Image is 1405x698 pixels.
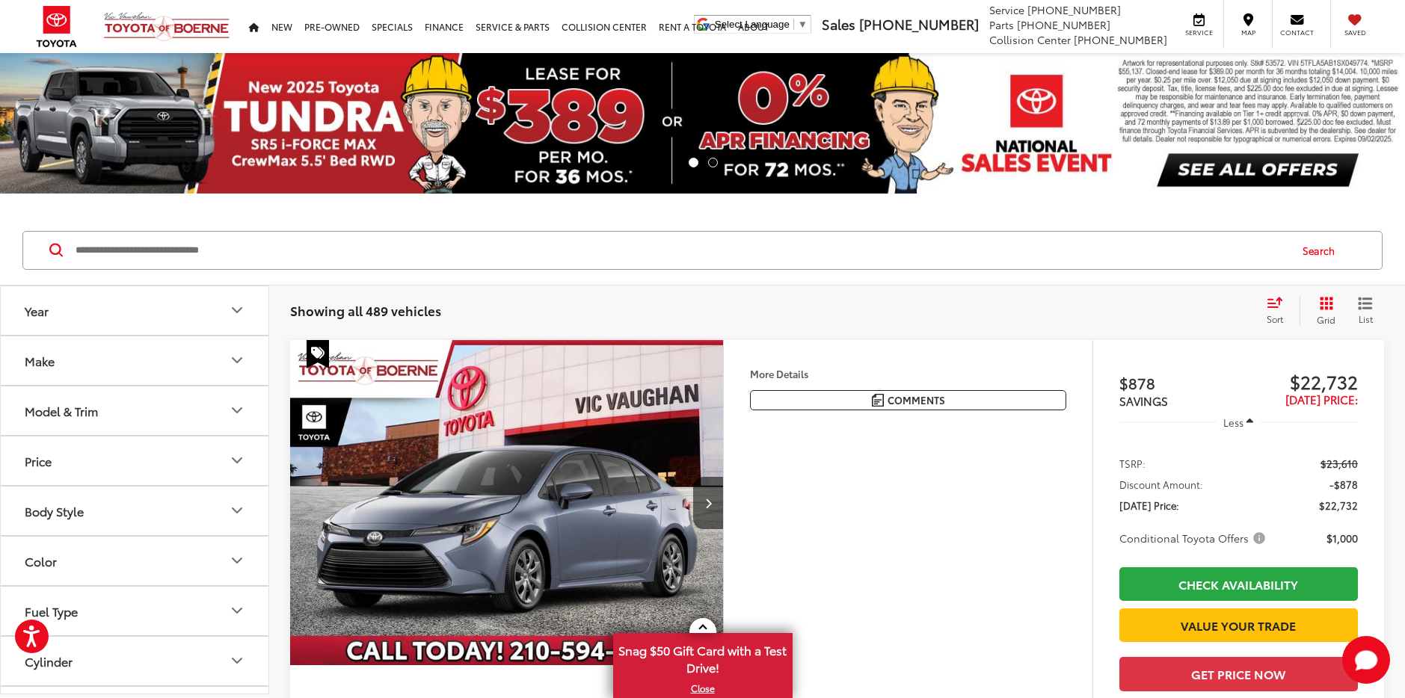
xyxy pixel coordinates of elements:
button: List View [1347,296,1384,326]
button: ColorColor [1,537,270,585]
button: Body StyleBody Style [1,487,270,535]
a: Check Availability [1119,567,1358,601]
button: Conditional Toyota Offers [1119,531,1270,546]
span: Discount Amount: [1119,477,1203,492]
span: Parts [989,17,1014,32]
button: CylinderCylinder [1,637,270,685]
svg: Start Chat [1342,636,1390,684]
span: Snag $50 Gift Card with a Test Drive! [615,634,791,680]
button: PricePrice [1,436,270,485]
span: Service [1182,28,1216,37]
span: Conditional Toyota Offers [1119,531,1268,546]
span: Map [1232,28,1264,37]
div: Body Style [228,501,246,519]
button: YearYear [1,286,270,335]
span: Sales [822,14,855,34]
button: Grid View [1300,296,1347,326]
span: Showing all 489 vehicles [290,301,441,319]
span: Sort [1267,312,1283,325]
span: List [1358,312,1373,325]
span: [PHONE_NUMBER] [1074,32,1167,47]
button: Comments [750,390,1066,410]
span: $23,610 [1321,456,1358,471]
span: Saved [1338,28,1371,37]
span: Special [307,340,329,368]
button: Model & TrimModel & Trim [1,386,270,435]
span: [DATE] Price: [1119,498,1179,513]
input: Search by Make, Model, or Keyword [74,232,1288,268]
div: Fuel Type [228,602,246,620]
a: Value Your Trade [1119,608,1358,642]
span: [PHONE_NUMBER] [1027,2,1121,17]
button: Next image [693,477,723,529]
div: Fuel Type [25,604,78,618]
img: Comments [872,394,884,407]
div: Body Style [25,504,84,518]
button: Get Price Now [1119,657,1358,691]
span: Contact [1280,28,1314,37]
span: [DATE] Price: [1285,391,1358,407]
button: MakeMake [1,336,270,385]
div: Price [228,451,246,469]
span: Grid [1317,313,1335,326]
div: Color [25,554,57,568]
span: TSRP: [1119,456,1146,471]
span: [PHONE_NUMBER] [859,14,979,34]
span: [PHONE_NUMBER] [1017,17,1110,32]
a: 2025 Toyota Corolla LE FWD2025 Toyota Corolla LE FWD2025 Toyota Corolla LE FWD2025 Toyota Corolla... [289,340,725,665]
div: Price [25,454,52,468]
div: Cylinder [228,652,246,670]
span: SAVINGS [1119,392,1168,409]
div: Cylinder [25,654,73,668]
span: Collision Center [989,32,1071,47]
span: Comments [888,393,945,407]
span: $878 [1119,371,1239,394]
span: Select Language [715,19,790,30]
span: ▼ [798,19,808,30]
button: Search [1288,232,1356,269]
span: ​ [793,19,794,30]
span: $22,732 [1238,370,1358,392]
span: Service [989,2,1024,17]
button: Toggle Chat Window [1342,636,1390,684]
img: 2025 Toyota Corolla LE FWD [289,340,725,667]
div: Model & Trim [228,401,246,419]
div: 2025 Toyota Corolla LE 0 [289,340,725,665]
button: Less [1217,409,1261,436]
button: Select sort value [1259,296,1300,326]
span: -$878 [1329,477,1358,492]
h4: More Details [750,368,1066,379]
div: Make [228,351,246,369]
div: Model & Trim [25,404,98,418]
span: Less [1223,416,1243,429]
button: Fuel TypeFuel Type [1,587,270,635]
span: $1,000 [1326,531,1358,546]
div: Make [25,353,55,368]
div: Year [228,301,246,319]
span: $22,732 [1319,498,1358,513]
div: Color [228,552,246,569]
img: Vic Vaughan Toyota of Boerne [103,11,230,42]
div: Year [25,303,49,318]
